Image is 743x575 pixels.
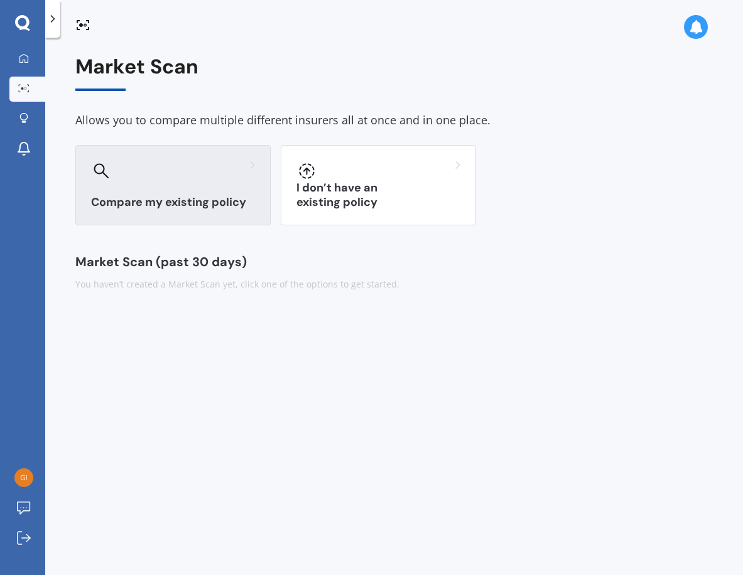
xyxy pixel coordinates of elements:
[14,468,33,487] img: e19efb68f83d31df130ed8c510cf251f
[75,55,713,91] div: Market Scan
[75,255,713,268] div: Market Scan (past 30 days)
[91,195,255,210] h3: Compare my existing policy
[75,278,713,291] div: You haven’t created a Market Scan yet, click one of the options to get started.
[75,111,713,130] div: Allows you to compare multiple different insurers all at once and in one place.
[296,181,460,210] h3: I don’t have an existing policy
